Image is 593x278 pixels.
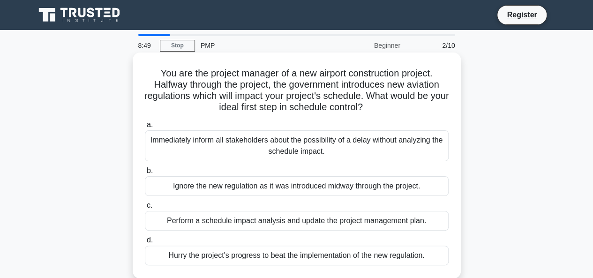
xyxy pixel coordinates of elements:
div: Hurry the project's progress to beat the implementation of the new regulation. [145,246,449,265]
span: a. [147,120,153,128]
a: Register [501,9,542,21]
div: PMP [195,36,324,55]
span: c. [147,201,152,209]
div: Beginner [324,36,406,55]
h5: You are the project manager of a new airport construction project. Halfway through the project, t... [144,68,450,113]
div: 8:49 [133,36,160,55]
div: Ignore the new regulation as it was introduced midway through the project. [145,176,449,196]
a: Stop [160,40,195,52]
div: Immediately inform all stakeholders about the possibility of a delay without analyzing the schedu... [145,130,449,161]
span: d. [147,236,153,244]
span: b. [147,166,153,174]
div: Perform a schedule impact analysis and update the project management plan. [145,211,449,231]
div: 2/10 [406,36,461,55]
